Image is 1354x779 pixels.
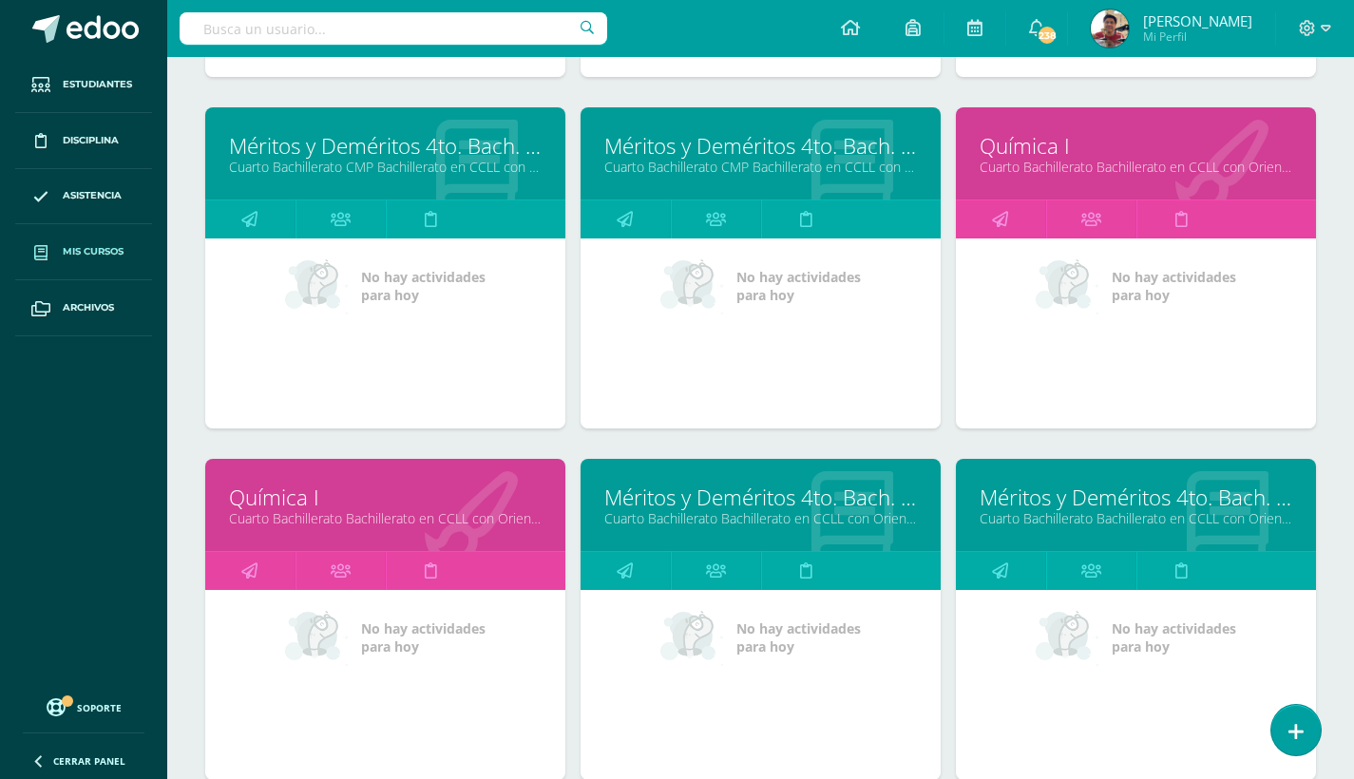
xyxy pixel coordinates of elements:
[361,268,486,304] span: No hay actividades para hoy
[1036,257,1098,314] img: no_activities_small.png
[604,158,917,176] a: Cuarto Bachillerato CMP Bachillerato en CCLL con Orientación en Computación "E"
[361,619,486,655] span: No hay actividades para hoy
[15,280,152,336] a: Archivos
[980,483,1292,512] a: Méritos y Deméritos 4to. Bach. en CCLL. con Orientación en Diseño Gráfico "B"
[660,609,723,666] img: no_activities_small.png
[23,693,144,719] a: Soporte
[604,483,917,512] a: Méritos y Deméritos 4to. Bach. en CCLL. con Orientación en Diseño Gráfico "A"
[1091,9,1129,47] img: bfd5407fb0f443f67a8cea95c6a37b99.png
[1036,609,1098,666] img: no_activities_small.png
[1112,268,1236,304] span: No hay actividades para hoy
[63,300,114,315] span: Archivos
[229,131,542,161] a: Méritos y Deméritos 4to. Bach. en CCLL. "D"
[63,244,124,259] span: Mis cursos
[180,12,607,45] input: Busca un usuario...
[736,268,861,304] span: No hay actividades para hoy
[980,158,1292,176] a: Cuarto Bachillerato Bachillerato en CCLL con Orientación en Diseño Gráfico "A"
[604,131,917,161] a: Méritos y Deméritos 4to. Bach. en CCLL. "E"
[63,188,122,203] span: Asistencia
[63,133,119,148] span: Disciplina
[53,754,125,768] span: Cerrar panel
[980,509,1292,527] a: Cuarto Bachillerato Bachillerato en CCLL con Orientación en Diseño Gráfico "B"
[660,257,723,314] img: no_activities_small.png
[285,609,348,666] img: no_activities_small.png
[980,131,1292,161] a: Química I
[1112,619,1236,655] span: No hay actividades para hoy
[229,158,542,176] a: Cuarto Bachillerato CMP Bachillerato en CCLL con Orientación en Computación "D"
[15,169,152,225] a: Asistencia
[229,483,542,512] a: Química I
[63,77,132,92] span: Estudiantes
[15,113,152,169] a: Disciplina
[1143,28,1252,45] span: Mi Perfil
[1143,11,1252,30] span: [PERSON_NAME]
[604,509,917,527] a: Cuarto Bachillerato Bachillerato en CCLL con Orientación en Diseño Gráfico "A"
[229,509,542,527] a: Cuarto Bachillerato Bachillerato en CCLL con Orientación en Diseño Gráfico "B"
[15,57,152,113] a: Estudiantes
[1037,25,1058,46] span: 238
[285,257,348,314] img: no_activities_small.png
[736,619,861,655] span: No hay actividades para hoy
[77,701,122,714] span: Soporte
[15,224,152,280] a: Mis cursos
